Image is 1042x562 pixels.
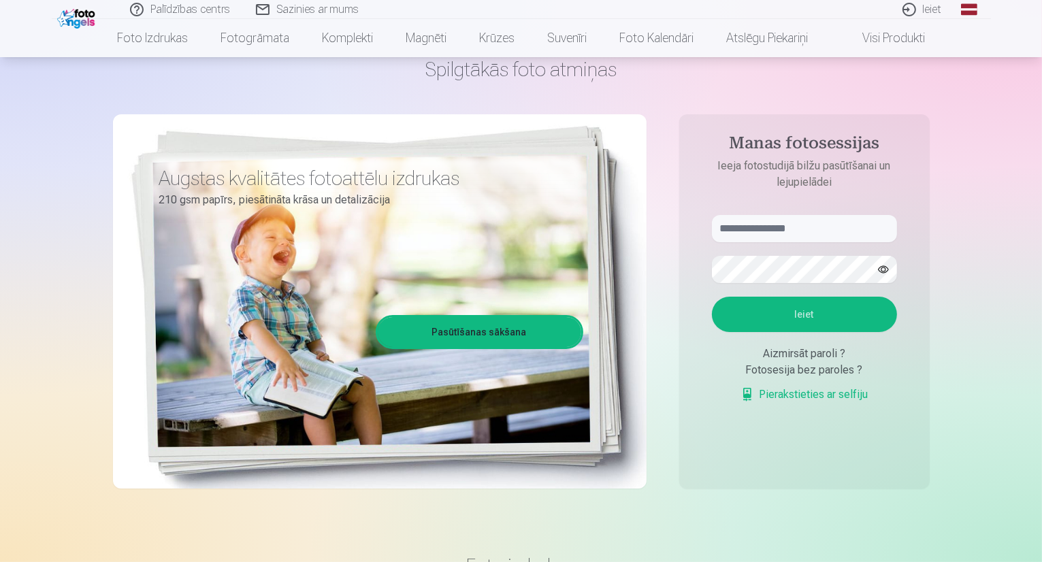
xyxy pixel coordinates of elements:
h3: Augstas kvalitātes fotoattēlu izdrukas [159,166,573,191]
a: Pasūtīšanas sākšana [378,317,581,347]
a: Magnēti [389,19,463,57]
a: Pierakstieties ar selfiju [740,386,868,403]
img: /fa1 [57,5,99,29]
h4: Manas fotosessijas [698,133,911,158]
a: Fotogrāmata [204,19,306,57]
h1: Spilgtākās foto atmiņas [113,57,930,82]
a: Foto izdrukas [101,19,204,57]
a: Visi produkti [824,19,941,57]
p: 210 gsm papīrs, piesātināta krāsa un detalizācija [159,191,573,210]
a: Krūzes [463,19,531,57]
div: Fotosesija bez paroles ? [712,362,897,378]
a: Foto kalendāri [603,19,710,57]
a: Suvenīri [531,19,603,57]
a: Komplekti [306,19,389,57]
div: Aizmirsāt paroli ? [712,346,897,362]
p: Ieeja fotostudijā bilžu pasūtīšanai un lejupielādei [698,158,911,191]
a: Atslēgu piekariņi [710,19,824,57]
button: Ieiet [712,297,897,332]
